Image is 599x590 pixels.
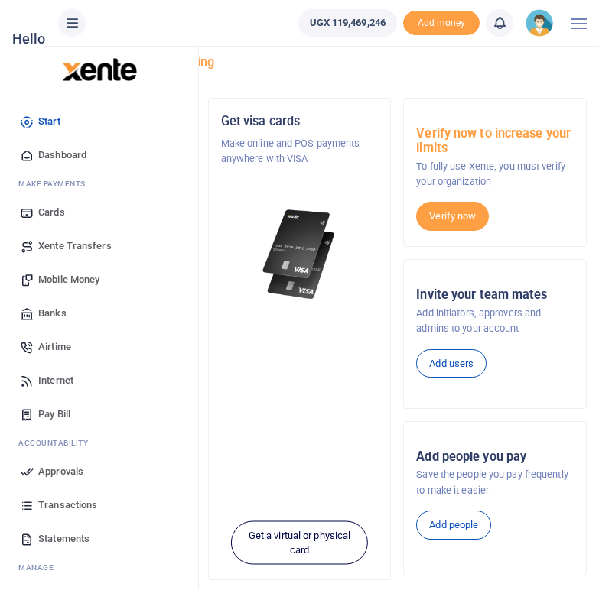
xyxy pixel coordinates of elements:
li: Toup your wallet [403,11,480,36]
span: Banks [38,306,67,321]
span: Internet [38,373,73,388]
a: Add users [416,349,487,378]
h5: Get visa cards [221,114,379,129]
h5: Add people you pay [416,449,574,465]
span: Statements [38,531,90,546]
span: Cards [38,205,65,220]
span: Xente Transfers [38,238,112,254]
a: Transactions [12,488,186,522]
p: Make online and POS payments anywhere with VISA [221,136,379,167]
span: anage [26,562,54,573]
p: To fully use Xente, you must verify your organization [416,159,574,190]
a: Verify now [416,202,489,231]
li: Ac [12,431,186,455]
p: Save the people you pay frequently to make it easier [416,467,574,498]
a: Statements [12,522,186,556]
a: UGX 119,469,246 [298,9,398,37]
span: Airtime [38,339,71,355]
li: M [12,172,186,196]
a: Airtime [12,330,186,364]
span: countability [30,437,88,449]
img: logo-large [63,58,137,81]
img: xente-_physical_cards.png [260,204,339,305]
span: Pay Bill [38,407,70,422]
a: Pay Bill [12,397,186,431]
span: ake Payments [26,178,86,190]
a: Mobile Money [12,263,186,297]
span: Mobile Money [38,272,99,287]
h5: Welcome to better business banking [12,55,587,70]
a: Dashboard [12,138,186,172]
a: Approvals [12,455,186,488]
li: M [12,556,186,579]
a: Add people [416,511,491,540]
p: Add initiators, approvers and admins to your account [416,306,574,337]
a: Start [12,105,186,138]
span: Dashboard [38,147,86,163]
a: profile-user [526,9,559,37]
a: Internet [12,364,186,397]
a: Cards [12,196,186,229]
span: Start [38,114,60,129]
a: Xente Transfers [12,229,186,263]
span: Transactions [38,498,97,513]
a: Add money [403,16,480,28]
img: profile-user [526,9,553,37]
a: Get a virtual or physical card [231,520,367,564]
a: logo-small logo-large logo-large [61,63,137,74]
span: Add money [403,11,480,36]
li: Wallet ballance [292,9,404,37]
h5: Verify now to increase your limits [416,126,574,156]
span: UGX 119,469,246 [310,15,386,31]
span: Approvals [38,464,83,479]
h5: Invite your team mates [416,287,574,303]
a: Banks [12,297,186,330]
